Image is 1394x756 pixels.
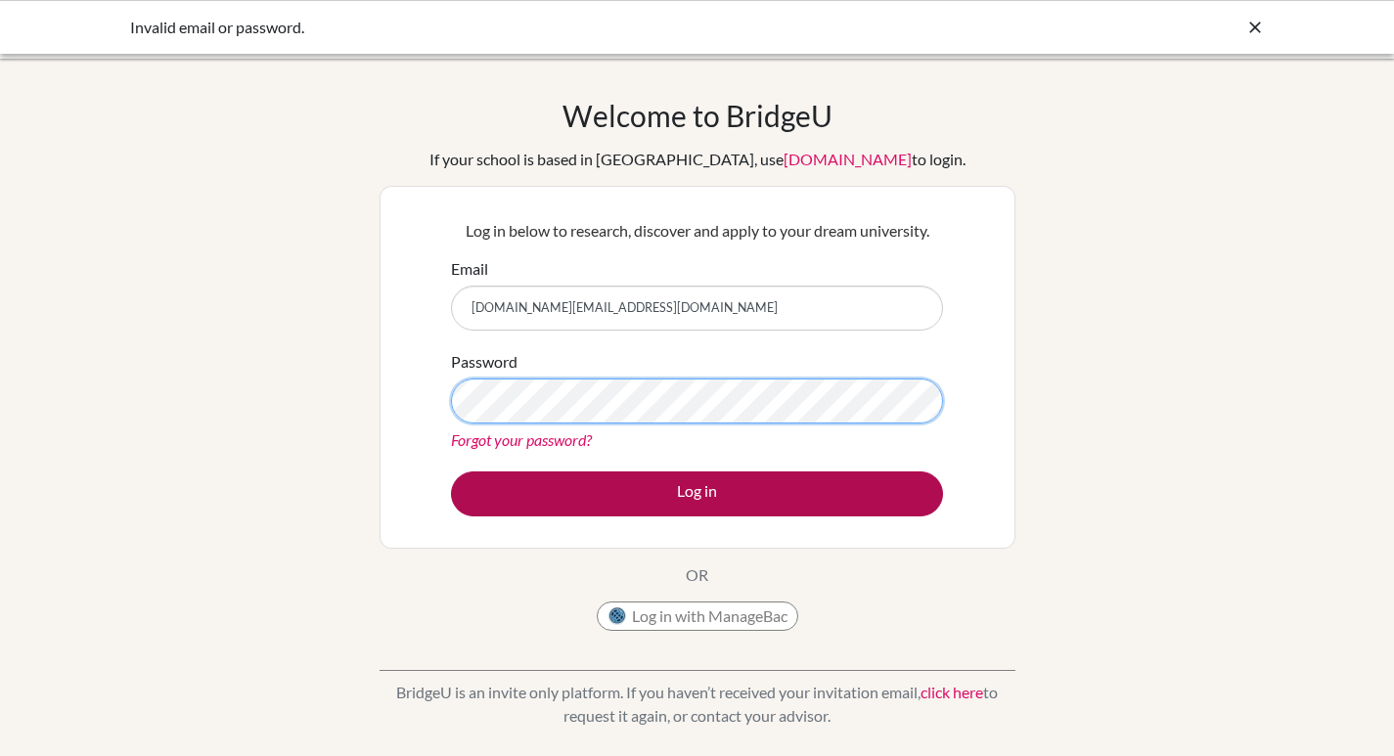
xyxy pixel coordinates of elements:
[921,683,983,701] a: click here
[784,150,912,168] a: [DOMAIN_NAME]
[130,16,971,39] div: Invalid email or password.
[380,681,1015,728] p: BridgeU is an invite only platform. If you haven’t received your invitation email, to request it ...
[562,98,832,133] h1: Welcome to BridgeU
[451,350,517,374] label: Password
[451,471,943,516] button: Log in
[597,601,798,631] button: Log in with ManageBac
[451,430,592,449] a: Forgot your password?
[451,257,488,281] label: Email
[451,219,943,243] p: Log in below to research, discover and apply to your dream university.
[686,563,708,587] p: OR
[429,148,966,171] div: If your school is based in [GEOGRAPHIC_DATA], use to login.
